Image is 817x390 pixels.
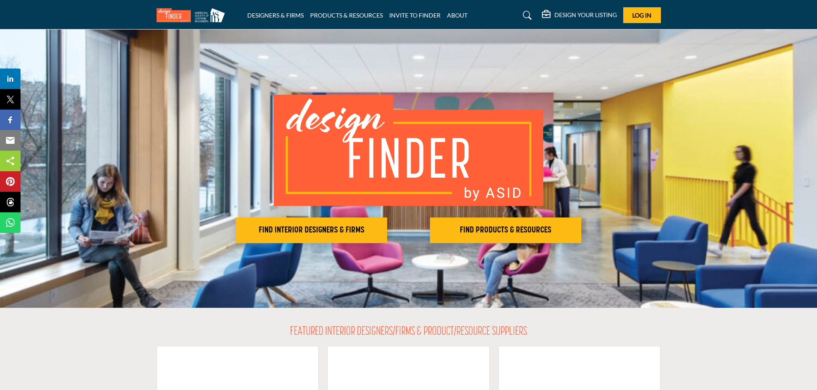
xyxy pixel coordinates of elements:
[554,11,617,19] h5: DESIGN YOUR LISTING
[274,95,543,206] img: image
[632,12,651,19] span: Log In
[432,225,579,235] h2: FIND PRODUCTS & RESOURCES
[290,325,527,339] h2: FEATURED INTERIOR DESIGNERS/FIRMS & PRODUCT/RESOURCE SUPPLIERS
[389,12,441,19] a: INVITE TO FINDER
[430,217,581,243] button: FIND PRODUCTS & RESOURCES
[515,9,537,22] a: Search
[157,8,229,22] img: Site Logo
[310,12,383,19] a: PRODUCTS & RESOURCES
[447,12,468,19] a: ABOUT
[236,217,387,243] button: FIND INTERIOR DESIGNERS & FIRMS
[623,7,661,23] button: Log In
[542,10,617,21] div: DESIGN YOUR LISTING
[238,225,385,235] h2: FIND INTERIOR DESIGNERS & FIRMS
[247,12,304,19] a: DESIGNERS & FIRMS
